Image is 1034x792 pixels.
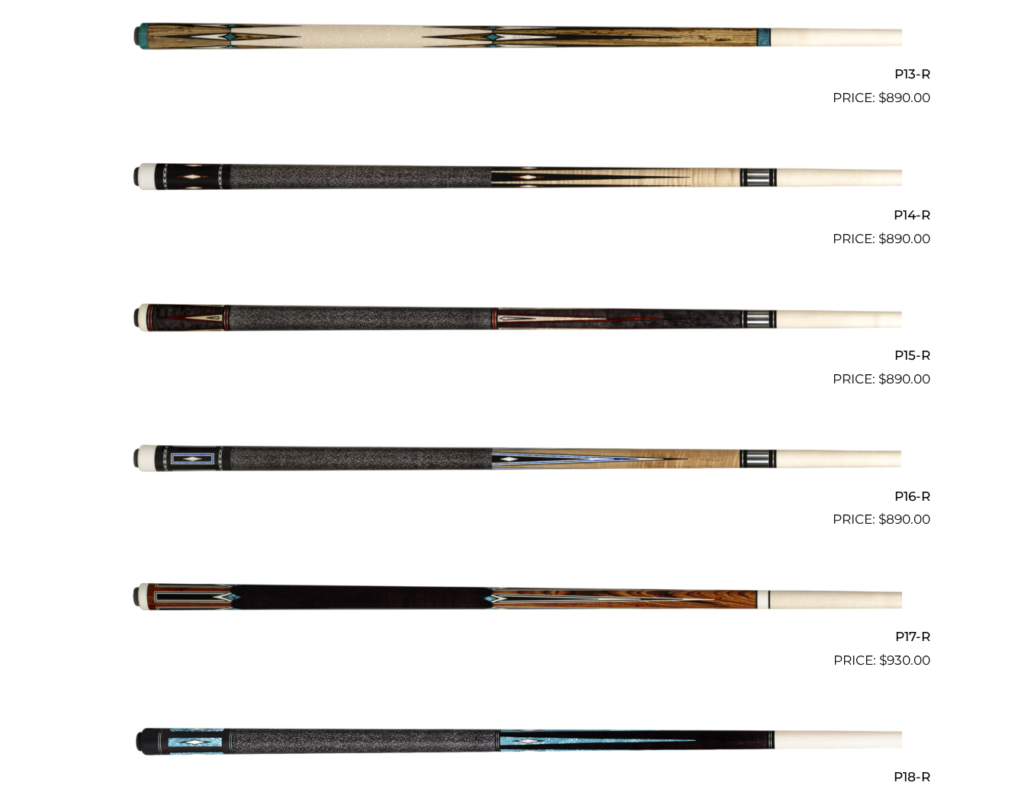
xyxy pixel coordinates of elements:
[878,90,886,105] span: $
[104,341,930,370] h2: P15-R
[132,114,902,242] img: P14-R
[879,653,887,668] span: $
[104,396,930,530] a: P16-R $890.00
[104,482,930,510] h2: P16-R
[878,231,930,246] bdi: 890.00
[879,653,930,668] bdi: 930.00
[132,396,902,524] img: P16-R
[878,371,886,386] span: $
[104,763,930,791] h2: P18-R
[878,231,886,246] span: $
[878,511,930,527] bdi: 890.00
[878,371,930,386] bdi: 890.00
[132,536,902,664] img: P17-R
[104,114,930,249] a: P14-R $890.00
[878,511,886,527] span: $
[104,536,930,670] a: P17-R $930.00
[104,255,930,390] a: P15-R $890.00
[104,200,930,229] h2: P14-R
[132,255,902,383] img: P15-R
[104,60,930,88] h2: P13-R
[878,90,930,105] bdi: 890.00
[104,622,930,650] h2: P17-R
